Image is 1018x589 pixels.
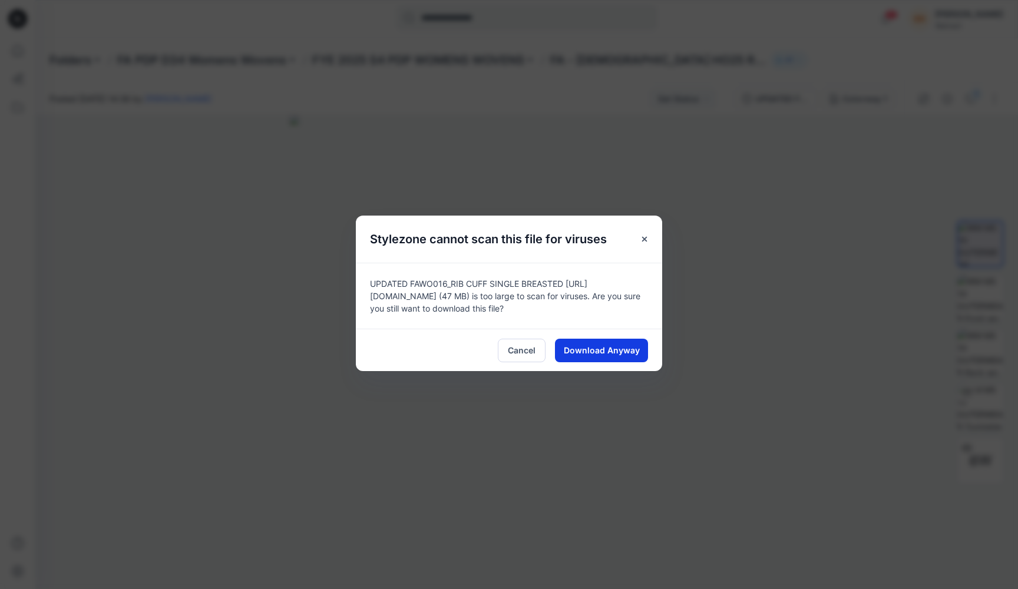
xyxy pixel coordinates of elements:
span: Cancel [508,344,536,356]
button: Cancel [498,339,546,362]
button: Close [634,229,655,250]
div: UPDATED FAWO016_RIB CUFF SINGLE BREASTED [URL][DOMAIN_NAME] (47 MB) is too large to scan for viru... [356,263,662,329]
span: Download Anyway [564,344,640,356]
h5: Stylezone cannot scan this file for viruses [356,216,621,263]
button: Download Anyway [555,339,648,362]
